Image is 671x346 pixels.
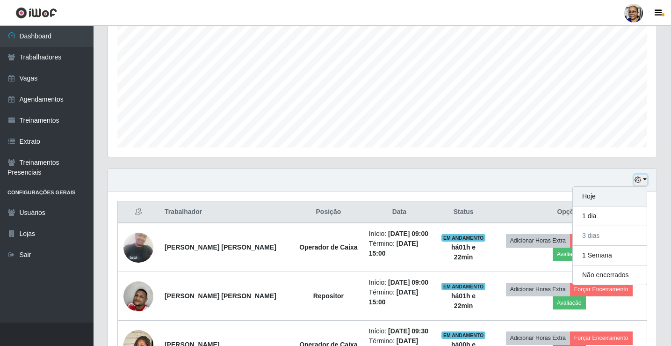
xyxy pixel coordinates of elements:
th: Data [363,201,435,223]
span: EM ANDAMENTO [441,283,486,290]
li: Término: [369,287,430,307]
time: [DATE] 09:00 [388,279,428,286]
li: Início: [369,229,430,239]
button: Adicionar Horas Extra [506,283,570,296]
strong: [PERSON_NAME] [PERSON_NAME] [165,292,276,300]
button: Forçar Encerramento [570,283,633,296]
img: 1724608563724.jpeg [123,228,153,267]
li: Início: [369,326,430,336]
button: Avaliação [553,248,586,261]
li: Início: [369,278,430,287]
time: [DATE] 09:30 [388,327,428,335]
img: 1754346627131.jpeg [123,272,153,321]
button: Forçar Encerramento [570,234,633,247]
button: Adicionar Horas Extra [506,331,570,345]
span: EM ANDAMENTO [441,331,486,339]
strong: Repositor [313,292,344,300]
strong: [PERSON_NAME] [PERSON_NAME] [165,243,276,251]
button: Avaliação [553,296,586,309]
time: [DATE] 09:00 [388,230,428,237]
button: Forçar Encerramento [570,331,633,345]
li: Término: [369,239,430,258]
img: CoreUI Logo [15,7,57,19]
strong: há 01 h e 22 min [451,243,476,261]
strong: Operador de Caixa [299,243,358,251]
th: Opções [491,201,647,223]
th: Trabalhador [159,201,294,223]
strong: há 01 h e 22 min [451,292,476,309]
button: Adicionar Horas Extra [506,234,570,247]
th: Posição [294,201,363,223]
button: 1 Semana [573,246,647,265]
button: Não encerrados [573,265,647,285]
button: 3 dias [573,226,647,246]
th: Status [435,201,491,223]
button: 1 dia [573,206,647,226]
button: Hoje [573,187,647,206]
span: EM ANDAMENTO [441,234,486,242]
